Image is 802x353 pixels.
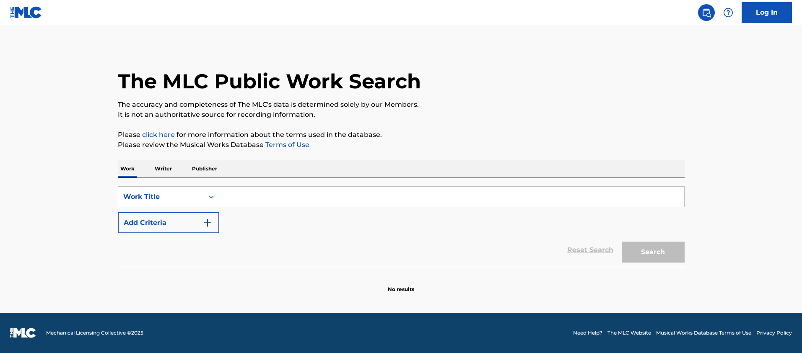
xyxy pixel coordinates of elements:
div: Work Title [123,192,199,202]
img: MLC Logo [10,6,42,18]
a: Public Search [698,4,715,21]
a: Privacy Policy [756,329,792,337]
a: Musical Works Database Terms of Use [656,329,751,337]
a: Terms of Use [264,141,309,149]
button: Add Criteria [118,212,219,233]
h1: The MLC Public Work Search [118,69,421,94]
p: Work [118,160,137,178]
img: 9d2ae6d4665cec9f34b9.svg [202,218,213,228]
p: Please review the Musical Works Database [118,140,685,150]
p: Publisher [189,160,220,178]
img: search [701,8,711,18]
form: Search Form [118,186,685,267]
img: help [723,8,733,18]
p: Writer [152,160,174,178]
a: Need Help? [573,329,602,337]
p: Please for more information about the terms used in the database. [118,130,685,140]
a: The MLC Website [607,329,651,337]
a: Log In [742,2,792,23]
span: Mechanical Licensing Collective © 2025 [46,329,143,337]
img: logo [10,328,36,338]
p: The accuracy and completeness of The MLC's data is determined solely by our Members. [118,100,685,110]
p: No results [388,276,414,293]
div: Help [720,4,737,21]
p: It is not an authoritative source for recording information. [118,110,685,120]
a: click here [142,131,175,139]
